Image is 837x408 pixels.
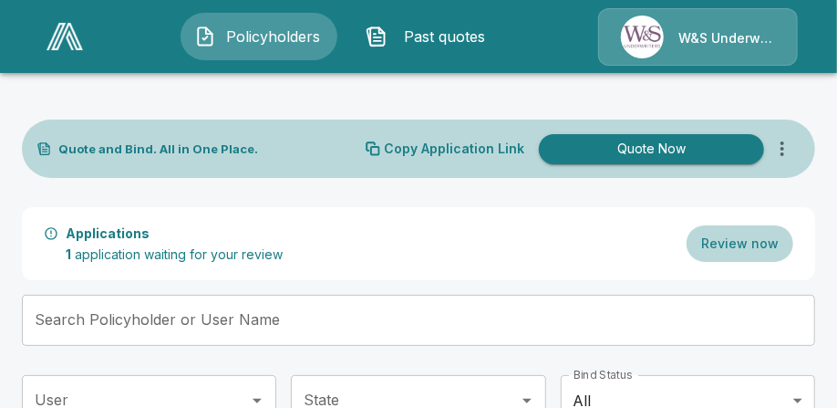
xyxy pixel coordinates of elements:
[532,134,764,164] a: Quote Now
[395,26,495,47] span: Past quotes
[366,26,387,47] img: Past quotes Icon
[764,131,801,167] button: more
[573,367,633,382] label: Bind Status
[352,13,509,60] button: Past quotes IconPast quotes
[384,142,524,155] p: Copy Application Link
[58,143,258,155] p: Quote and Bind. All in One Place.
[181,13,337,60] button: Policyholders IconPolicyholders
[598,8,798,66] a: Agency IconW&S Underwriters
[46,23,83,50] img: AA Logo
[621,16,664,58] img: Agency Icon
[223,26,324,47] span: Policyholders
[539,134,764,164] button: Quote Now
[687,225,793,263] button: Review now
[66,224,150,243] p: Applications
[194,26,216,47] img: Policyholders Icon
[66,246,71,262] span: 1
[66,246,283,264] p: application waiting for your review
[678,29,775,47] p: W&S Underwriters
